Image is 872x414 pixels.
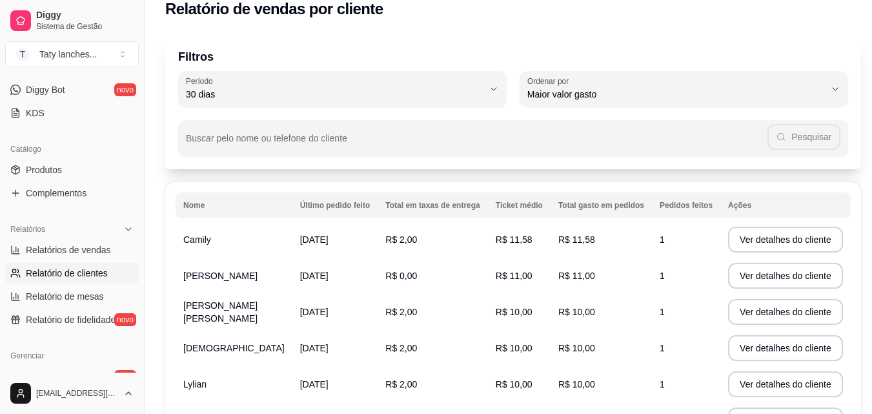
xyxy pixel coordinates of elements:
button: Select a team [5,41,139,67]
span: R$ 2,00 [385,234,417,245]
a: DiggySistema de Gestão [5,5,139,36]
span: 1 [660,343,665,353]
span: R$ 11,58 [558,234,595,245]
span: T [16,48,29,61]
a: Diggy Botnovo [5,79,139,100]
a: Relatório de fidelidadenovo [5,309,139,330]
span: Lylian [183,379,207,389]
span: Relatório de mesas [26,290,104,303]
button: Ver detalhes do cliente [728,371,843,397]
label: Período [186,76,217,87]
span: R$ 10,00 [558,307,595,317]
th: Ações [720,192,851,218]
span: 1 [660,307,665,317]
a: Relatório de clientes [5,263,139,284]
th: Pedidos feitos [652,192,720,218]
span: R$ 10,00 [558,379,595,389]
span: Relatórios de vendas [26,243,111,256]
span: 1 [660,271,665,281]
p: Filtros [178,48,848,66]
div: Gerenciar [5,346,139,366]
span: R$ 11,00 [496,271,532,281]
button: Ordenar porMaior valor gasto [520,71,848,107]
th: Último pedido feito [292,192,378,218]
span: Entregadores [26,370,80,383]
a: Complementos [5,183,139,203]
a: Entregadoresnovo [5,366,139,387]
span: R$ 11,58 [496,234,532,245]
span: R$ 2,00 [385,307,417,317]
span: KDS [26,107,45,119]
span: R$ 2,00 [385,343,417,353]
button: Ver detalhes do cliente [728,335,843,361]
a: Relatórios de vendas [5,240,139,260]
th: Ticket médio [488,192,551,218]
span: [EMAIL_ADDRESS][DOMAIN_NAME] [36,388,118,398]
th: Total em taxas de entrega [378,192,488,218]
button: Ver detalhes do cliente [728,263,843,289]
span: Camily [183,234,211,245]
span: 1 [660,234,665,245]
span: Produtos [26,163,62,176]
span: [DEMOGRAPHIC_DATA] [183,343,285,353]
span: Relatório de fidelidade [26,313,116,326]
a: KDS [5,103,139,123]
button: Período30 dias [178,71,507,107]
span: [DATE] [300,379,329,389]
span: R$ 10,00 [558,343,595,353]
a: Produtos [5,160,139,180]
span: R$ 10,00 [496,379,532,389]
span: Relatórios [10,224,45,234]
th: Nome [176,192,292,218]
span: R$ 11,00 [558,271,595,281]
span: Complementos [26,187,86,200]
span: Diggy Bot [26,83,65,96]
div: Taty lanches ... [39,48,97,61]
label: Ordenar por [527,76,573,87]
th: Total gasto em pedidos [551,192,652,218]
span: [DATE] [300,271,329,281]
span: Diggy [36,10,134,21]
span: Maior valor gasto [527,88,825,101]
span: Sistema de Gestão [36,21,134,32]
button: Ver detalhes do cliente [728,299,843,325]
button: [EMAIL_ADDRESS][DOMAIN_NAME] [5,378,139,409]
span: [DATE] [300,307,329,317]
span: [PERSON_NAME] [183,271,258,281]
span: [DATE] [300,234,329,245]
button: Ver detalhes do cliente [728,227,843,253]
div: Catálogo [5,139,139,160]
span: R$ 10,00 [496,343,532,353]
input: Buscar pelo nome ou telefone do cliente [186,137,767,150]
span: [DATE] [300,343,329,353]
span: 1 [660,379,665,389]
a: Relatório de mesas [5,286,139,307]
span: R$ 0,00 [385,271,417,281]
span: Relatório de clientes [26,267,108,280]
span: R$ 10,00 [496,307,532,317]
span: 30 dias [186,88,483,101]
span: R$ 2,00 [385,379,417,389]
span: [PERSON_NAME] [PERSON_NAME] [183,300,258,324]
